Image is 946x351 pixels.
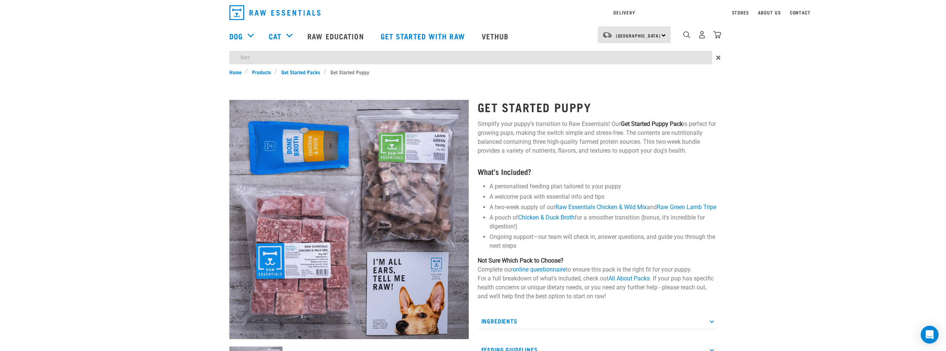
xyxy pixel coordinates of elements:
[248,68,275,76] a: Products
[732,11,749,14] a: Stores
[613,11,635,14] a: Delivery
[518,214,575,221] a: Chicken & Duck Broth
[478,169,531,173] strong: What’s Included?
[229,68,717,76] nav: breadcrumbs
[602,32,612,38] img: van-moving.png
[478,256,717,301] p: Complete our to ensure this pack is the right fit for your puppy. For a full breakdown of what's ...
[657,204,716,211] a: Raw Green Lamb Tripe
[478,120,717,155] p: Simplify your puppy’s transition to Raw Essentials! Our is perfect for growing pups, making the s...
[490,192,717,201] li: A welcome pack with essential info and tips
[300,21,373,51] a: Raw Education
[229,30,243,42] a: Dog
[513,266,566,273] a: online questionnaire
[616,34,661,37] span: [GEOGRAPHIC_DATA]
[373,21,474,51] a: Get started with Raw
[790,11,811,14] a: Contact
[713,31,721,39] img: home-icon@2x.png
[229,5,320,20] img: Raw Essentials Logo
[478,257,564,264] strong: Not Sure Which Pack to Choose?
[555,204,647,211] a: Raw Essentials Chicken & Wild Mix
[758,11,781,14] a: About Us
[698,31,706,39] img: user.png
[269,30,281,42] a: Cat
[683,31,690,38] img: home-icon-1@2x.png
[277,68,324,76] a: Get Started Packs
[716,51,721,64] span: ×
[474,21,518,51] a: Vethub
[490,203,717,212] li: A two-week supply of our and
[229,51,712,64] input: Search...
[608,275,650,282] a: All About Packs
[223,2,723,23] nav: dropdown navigation
[229,68,246,76] a: Home
[490,182,717,191] li: A personalised feeding plan tailored to your puppy
[621,120,683,127] strong: Get Started Puppy Pack
[83,21,863,51] nav: dropdown navigation
[478,100,717,114] h1: Get Started Puppy
[478,313,717,329] p: Ingredients
[921,326,939,344] div: Open Intercom Messenger
[229,100,469,339] img: NPS Puppy Update
[490,213,717,231] li: A pouch of for a smoother transition (bonus, it's incredible for digestion!)
[490,233,717,250] li: Ongoing support—our team will check in, answer questions, and guide you through the next steps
